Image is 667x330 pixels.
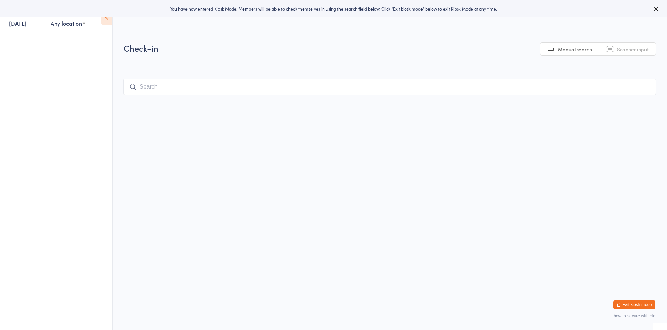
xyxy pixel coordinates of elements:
div: You have now entered Kiosk Mode. Members will be able to check themselves in using the search fie... [11,6,656,12]
div: Any location [51,19,85,27]
button: how to secure with pin [614,313,655,318]
span: Manual search [558,46,592,53]
button: Exit kiosk mode [613,300,655,309]
span: Scanner input [617,46,649,53]
a: [DATE] [9,19,26,27]
h2: Check-in [123,42,656,54]
input: Search [123,79,656,95]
